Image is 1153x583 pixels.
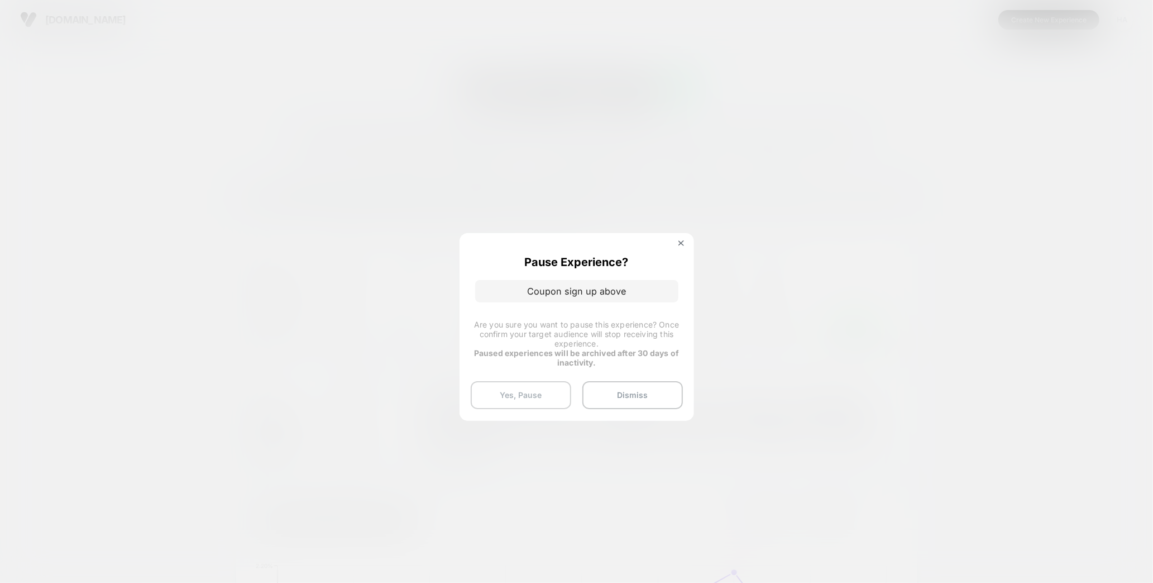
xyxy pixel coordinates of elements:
button: Dismiss [582,381,683,409]
strong: Paused experiences will be archived after 30 days of inactivity. [474,348,679,367]
p: Pause Experience? [525,255,629,269]
p: Coupon sign up above [475,280,678,302]
img: close [678,240,684,246]
span: Are you sure you want to pause this experience? Once confirm your target audience will stop recei... [474,320,679,348]
button: Yes, Pause [471,381,571,409]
